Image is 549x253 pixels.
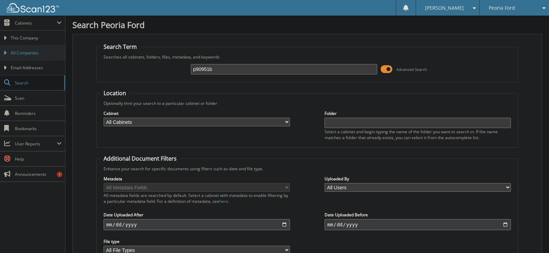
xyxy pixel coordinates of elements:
[325,129,511,141] div: Select a cabinet and begin typing the name of the folder you want to search in. If the name match...
[15,95,62,101] span: Scan
[325,176,511,182] label: Uploaded By
[7,3,59,12] img: scan123-logo-white.svg
[100,54,514,60] div: Searches all cabinets, folders, files, metadata, and keywords
[104,219,290,230] input: start
[15,80,61,86] span: Search
[104,110,290,116] label: Cabinet
[11,50,62,56] span: All Companies
[100,100,514,106] div: Optionally limit your search to a particular cabinet or folder
[72,19,542,30] h1: Search Peoria Ford
[325,110,511,116] label: Folder
[325,212,511,218] label: Date Uploaded Before
[11,65,62,71] span: Email Addresses
[15,20,57,26] span: Cabinets
[489,6,515,10] span: Peoria Ford
[100,166,514,172] div: Enhance your search for specific documents using filters such as date and file type.
[57,172,62,177] div: 1
[15,110,62,116] span: Reminders
[104,192,290,204] div: All metadata fields are searched by default. Select a cabinet with metadata to enable filtering b...
[425,6,464,10] span: [PERSON_NAME]
[15,156,62,162] span: Help
[15,141,57,147] span: User Reports
[219,198,228,204] a: here
[104,212,290,218] label: Date Uploaded After
[325,219,511,230] input: end
[104,176,290,182] label: Metadata
[100,43,140,51] legend: Search Term
[15,126,62,132] span: Bookmarks
[15,171,62,177] span: Announcements
[396,67,427,72] span: Advanced Search
[11,35,62,41] span: This Company
[100,89,130,97] legend: Location
[104,238,290,244] label: File type
[100,155,180,162] legend: Additional Document Filters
